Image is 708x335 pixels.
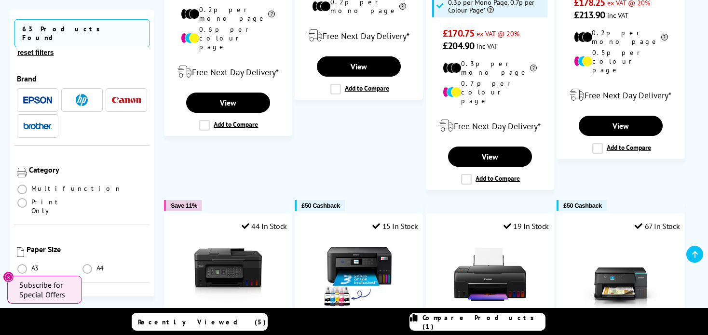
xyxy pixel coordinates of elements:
img: Canon PIXMA G4570 MegaTank [192,238,264,310]
img: Category [17,168,27,177]
li: 0.2p per mono page [181,5,275,23]
span: A3 [31,264,40,272]
span: £204.90 [443,40,474,52]
a: View [317,56,401,77]
label: Add to Compare [592,143,651,154]
button: HP [65,94,99,107]
div: Brand [17,74,147,83]
span: Recently Viewed (5) [138,318,266,326]
span: A4 [96,264,105,272]
img: HP [76,94,88,106]
div: Paper Size [27,244,147,254]
span: £50 Cashback [563,202,601,209]
img: Canon PIXMA G650 MegaTank [454,238,526,310]
div: 67 In Stock [635,221,680,231]
a: View [448,147,532,167]
img: Epson EcoTank ET-2851 [323,238,395,310]
span: £213.90 [574,9,605,21]
span: Multifunction [31,184,122,193]
button: Save 11% [164,200,202,211]
a: View [186,93,270,113]
span: inc VAT [607,11,628,20]
img: Epson EcoTank ET-2951 [585,238,657,310]
span: 63 Products Found [14,19,150,47]
li: 0.3p per mono page [443,59,537,77]
button: Close [3,271,14,282]
div: modal_delivery [562,81,680,108]
li: 0.6p per colour page [181,25,275,51]
li: 0.7p per colour page [443,79,537,105]
span: £50 Cashback [301,202,340,209]
button: £50 Cashback [557,200,606,211]
img: Canon [112,97,141,103]
button: Epson [20,94,55,107]
label: Add to Compare [330,84,389,94]
span: inc VAT [477,41,498,51]
button: £50 Cashback [295,200,344,211]
div: modal_delivery [431,112,549,139]
a: Epson EcoTank ET-2951 [585,303,657,312]
a: Canon PIXMA G650 MegaTank [454,303,526,312]
a: Recently Viewed (5) [132,313,268,331]
div: Category [29,165,147,174]
span: ex VAT @ 20% [477,29,519,38]
div: 19 In Stock [504,221,549,231]
span: £170.75 [443,27,474,40]
span: Subscribe for Special Offers [19,280,72,299]
span: Save 11% [171,202,197,209]
button: reset filters [14,48,56,57]
a: Canon PIXMA G4570 MegaTank [192,303,264,312]
li: 0.2p per mono page [574,28,668,46]
button: Canon [109,94,144,107]
img: Brother [23,122,52,129]
label: Add to Compare [461,174,520,185]
label: Add to Compare [199,120,258,131]
img: Epson [23,96,52,104]
span: Compare Products (1) [422,313,545,331]
a: Compare Products (1) [409,313,545,331]
span: Print Only [31,198,82,215]
div: 15 In Stock [372,221,418,231]
div: modal_delivery [169,58,287,85]
div: modal_delivery [300,22,418,49]
div: 44 In Stock [242,221,287,231]
a: Epson EcoTank ET-2851 [323,303,395,312]
img: Paper Size [17,247,24,257]
li: 0.5p per colour page [574,48,668,74]
a: View [579,116,663,136]
button: Brother [20,120,55,133]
